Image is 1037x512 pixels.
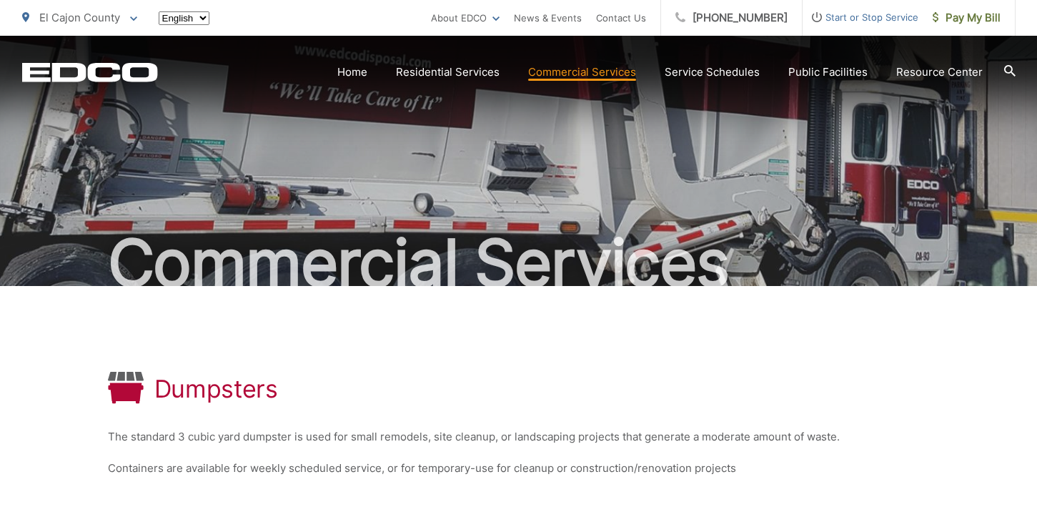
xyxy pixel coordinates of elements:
[154,375,278,403] h1: Dumpsters
[396,64,500,81] a: Residential Services
[514,9,582,26] a: News & Events
[596,9,646,26] a: Contact Us
[108,428,930,445] p: The standard 3 cubic yard dumpster is used for small remodels, site cleanup, or landscaping proje...
[108,460,930,477] p: Containers are available for weekly scheduled service, or for temporary-use for cleanup or constr...
[896,64,983,81] a: Resource Center
[431,9,500,26] a: About EDCO
[933,9,1001,26] span: Pay My Bill
[528,64,636,81] a: Commercial Services
[39,11,120,24] span: El Cajon County
[788,64,868,81] a: Public Facilities
[337,64,367,81] a: Home
[22,227,1016,299] h2: Commercial Services
[159,11,209,25] select: Select a language
[22,62,158,82] a: EDCD logo. Return to the homepage.
[665,64,760,81] a: Service Schedules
